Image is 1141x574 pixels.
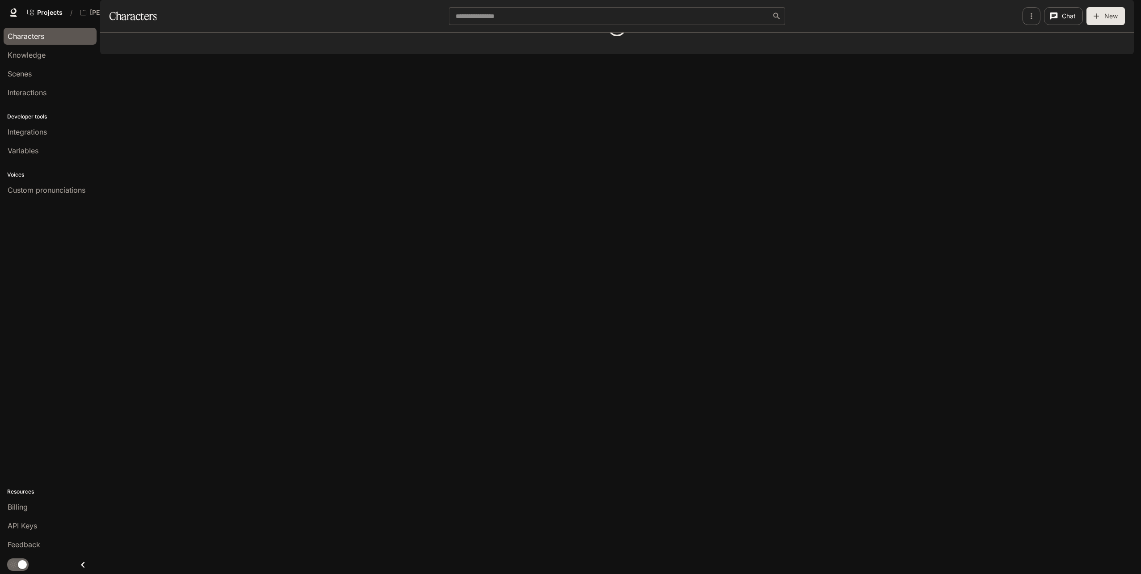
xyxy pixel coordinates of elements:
[109,7,156,25] h1: Characters
[76,4,154,21] button: All workspaces
[90,9,140,17] p: [PERSON_NAME]
[67,8,76,17] div: /
[37,9,63,17] span: Projects
[1086,7,1125,25] button: New
[1044,7,1083,25] button: Chat
[23,4,67,21] a: Go to projects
